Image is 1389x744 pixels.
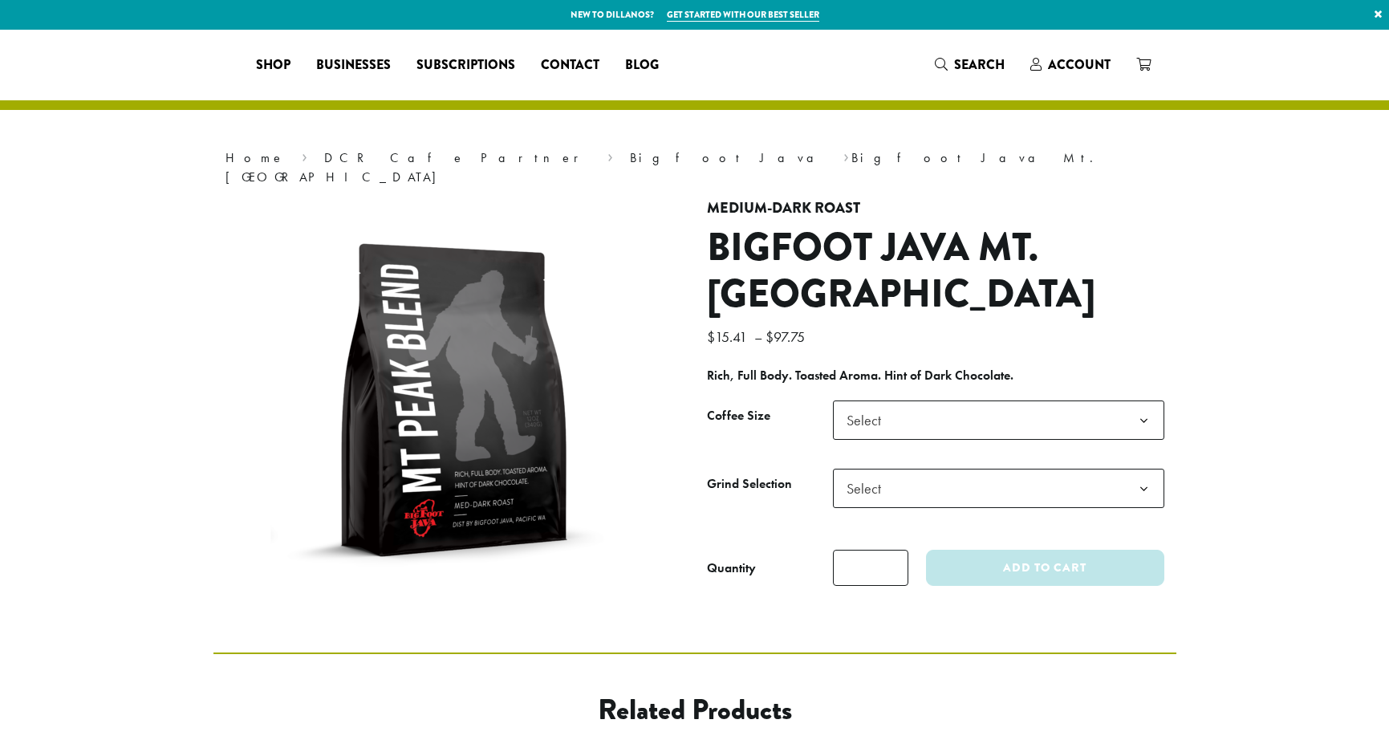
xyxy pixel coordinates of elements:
[541,55,599,75] span: Contact
[707,327,715,346] span: $
[766,327,774,346] span: $
[667,8,819,22] a: Get started with our best seller
[302,143,307,168] span: ›
[926,550,1164,586] button: Add to cart
[754,327,762,346] span: –
[840,405,897,436] span: Select
[707,405,833,428] label: Coffee Size
[416,55,515,75] span: Subscriptions
[707,200,1164,218] h4: Medium-Dark Roast
[707,367,1013,384] b: Rich, Full Body. Toasted Aroma. Hint of Dark Chocolate.
[316,55,391,75] span: Businesses
[707,473,833,496] label: Grind Selection
[766,327,809,346] bdi: 97.75
[343,693,1047,727] h2: Related products
[833,400,1164,440] span: Select
[324,149,590,166] a: DCR Cafe Partner
[607,143,613,168] span: ›
[630,149,826,166] a: Bigfoot Java
[254,200,655,601] img: Big Foot Java Mt. Peak Blend | 12 oz
[707,225,1164,317] h1: Bigfoot Java Mt. [GEOGRAPHIC_DATA]
[243,52,303,78] a: Shop
[843,143,849,168] span: ›
[922,51,1017,78] a: Search
[1048,55,1111,74] span: Account
[625,55,659,75] span: Blog
[833,469,1164,508] span: Select
[833,550,908,586] input: Product quantity
[954,55,1005,74] span: Search
[707,559,756,578] div: Quantity
[840,473,897,504] span: Select
[225,149,285,166] a: Home
[256,55,290,75] span: Shop
[707,327,751,346] bdi: 15.41
[225,148,1164,187] nav: Breadcrumb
